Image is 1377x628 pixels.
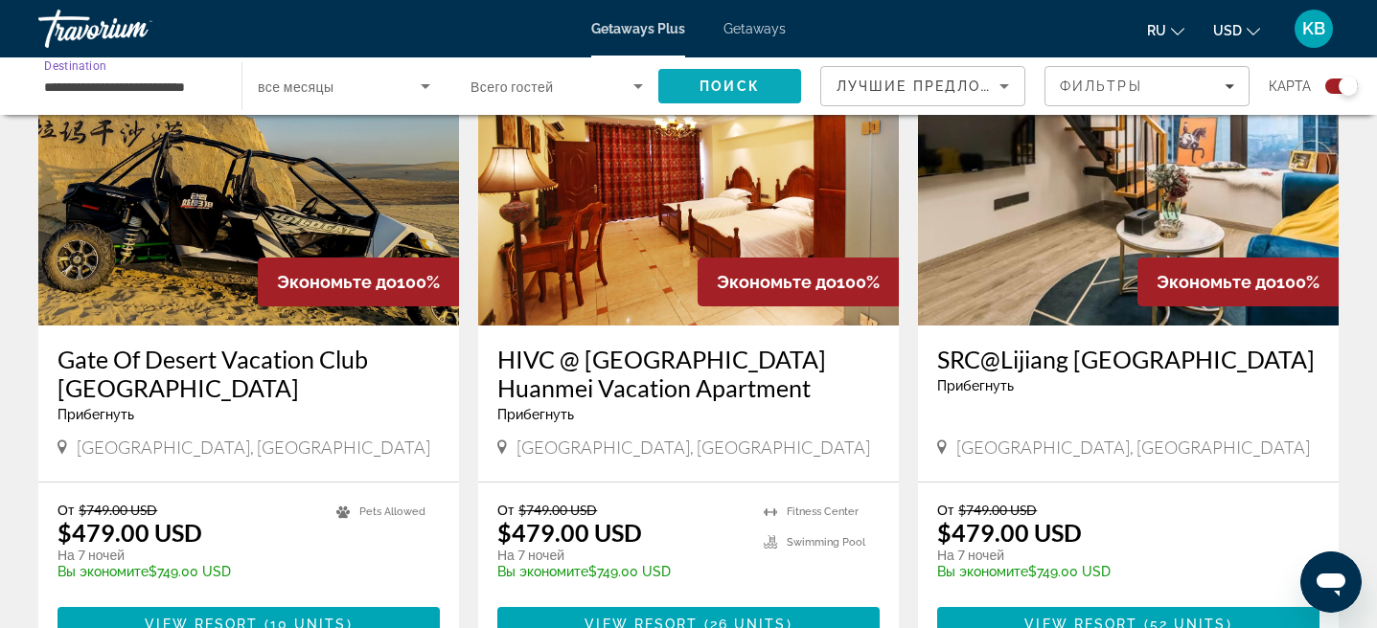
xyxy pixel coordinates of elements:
[717,272,837,292] span: Экономьте до
[1269,73,1311,100] span: карта
[700,78,760,94] span: Поиск
[937,547,1300,564] p: На 7 ночей
[937,564,1028,579] span: Вы экономите
[1157,272,1276,292] span: Экономьте до
[57,502,74,518] span: От
[1147,16,1184,44] button: Change language
[57,564,317,579] p: $749.00 USD
[937,518,1082,547] p: $479.00 USD
[658,69,801,103] button: Search
[1147,23,1166,38] span: ru
[57,547,317,564] p: На 7 ночей
[497,547,745,564] p: На 7 ночей
[470,79,553,95] span: Всего гостей
[57,407,134,422] span: Прибегнуть
[497,518,642,547] p: $479.00 USD
[956,437,1310,458] span: [GEOGRAPHIC_DATA], [GEOGRAPHIC_DATA]
[516,437,870,458] span: [GEOGRAPHIC_DATA], [GEOGRAPHIC_DATA]
[57,564,149,579] span: Вы экономите
[1300,551,1362,613] iframe: Button to launch messaging window
[937,564,1300,579] p: $749.00 USD
[518,502,597,518] span: $749.00 USD
[1302,19,1325,38] span: KB
[497,407,574,422] span: Прибегнуть
[937,378,1014,393] span: Прибегнуть
[497,345,880,402] a: HIVC @ [GEOGRAPHIC_DATA] Huanmei Vacation Apartment
[723,21,786,36] a: Getaways
[258,79,334,95] span: все месяцы
[837,78,1041,94] span: Лучшие предложения
[1060,78,1142,94] span: Фильтры
[44,58,106,72] span: Destination
[38,4,230,54] a: Travorium
[1044,66,1250,106] button: Filters
[77,437,430,458] span: [GEOGRAPHIC_DATA], [GEOGRAPHIC_DATA]
[359,505,425,518] span: Pets Allowed
[937,345,1320,373] a: SRC@Lijiang [GEOGRAPHIC_DATA]
[591,21,685,36] a: Getaways Plus
[787,505,859,518] span: Fitness Center
[57,345,440,402] a: Gate Of Desert Vacation Club [GEOGRAPHIC_DATA]
[497,564,745,579] p: $749.00 USD
[38,19,459,325] img: Gate Of Desert Vacation Club Aksu
[698,258,899,306] div: 100%
[837,75,1009,98] mat-select: Sort by
[57,518,202,547] p: $479.00 USD
[958,502,1037,518] span: $749.00 USD
[937,502,953,518] span: От
[277,272,397,292] span: Экономьте до
[787,536,865,549] span: Swimming Pool
[1289,9,1339,49] button: User Menu
[478,19,899,325] img: HIVC @ Chongqing Huanmei Vacation Apartment
[497,564,588,579] span: Вы экономите
[79,502,157,518] span: $749.00 USD
[918,19,1339,325] img: SRC@Lijiang Bojing Premier House
[497,502,514,518] span: От
[258,258,459,306] div: 100%
[44,76,217,99] input: Select destination
[1213,23,1242,38] span: USD
[1213,16,1260,44] button: Change currency
[1137,258,1339,306] div: 100%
